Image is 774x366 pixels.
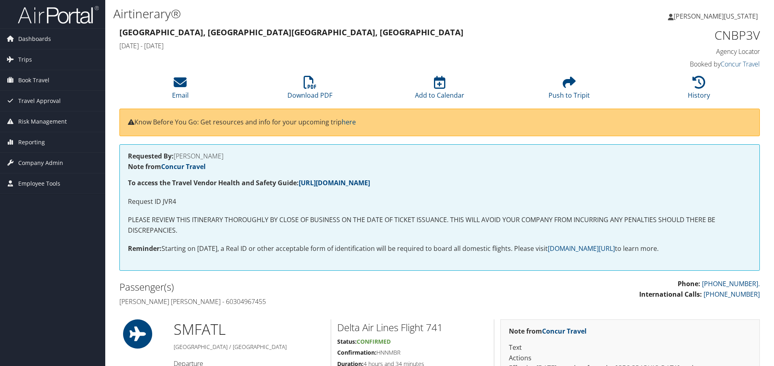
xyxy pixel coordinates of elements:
[357,338,391,345] span: Confirmed
[18,111,67,132] span: Risk Management
[128,153,751,159] h4: [PERSON_NAME]
[688,80,710,100] a: History
[548,244,615,253] a: [DOMAIN_NAME][URL]
[668,4,766,28] a: [PERSON_NAME][US_STATE]
[18,5,99,24] img: airportal-logo.png
[549,80,590,100] a: Push to Tripit
[337,349,376,356] strong: Confirmation:
[174,319,325,340] h1: SMF ATL
[18,29,51,49] span: Dashboards
[337,349,488,357] h5: HNNMBR
[18,132,45,152] span: Reporting
[18,153,63,173] span: Company Admin
[299,178,370,187] a: [URL][DOMAIN_NAME]
[119,297,434,306] h4: [PERSON_NAME] [PERSON_NAME] - 60304967455
[128,197,751,207] p: Request ID JVR4
[128,244,162,253] strong: Reminder:
[609,27,760,44] h1: CNBP3V
[161,162,206,171] a: Concur Travel
[337,338,357,345] strong: Status:
[119,280,434,294] h2: Passenger(s)
[119,41,597,50] h4: [DATE] - [DATE]
[18,91,61,111] span: Travel Approval
[509,327,587,336] strong: Note from
[287,80,332,100] a: Download PDF
[609,47,760,56] h4: Agency Locator
[542,327,587,336] a: Concur Travel
[174,343,325,351] h5: [GEOGRAPHIC_DATA] / [GEOGRAPHIC_DATA]
[119,27,464,38] strong: [GEOGRAPHIC_DATA], [GEOGRAPHIC_DATA] [GEOGRAPHIC_DATA], [GEOGRAPHIC_DATA]
[415,80,464,100] a: Add to Calendar
[18,173,60,194] span: Employee Tools
[702,279,760,288] a: [PHONE_NUMBER].
[113,5,549,22] h1: Airtinerary®
[342,118,356,126] a: here
[128,178,370,187] strong: To access the Travel Vendor Health and Safety Guide:
[704,290,760,299] a: [PHONE_NUMBER]
[18,49,32,70] span: Trips
[674,12,758,21] span: [PERSON_NAME][US_STATE]
[128,244,751,254] p: Starting on [DATE], a Real ID or other acceptable form of identification will be required to boar...
[337,321,488,334] h2: Delta Air Lines Flight 741
[128,152,174,161] strong: Requested By:
[172,80,189,100] a: Email
[128,117,751,128] p: Know Before You Go: Get resources and info for your upcoming trip
[721,60,760,68] a: Concur Travel
[609,60,760,68] h4: Booked by
[128,162,206,171] strong: Note from
[639,290,702,299] strong: International Calls:
[18,70,49,90] span: Book Travel
[678,279,700,288] strong: Phone:
[128,215,751,235] p: PLEASE REVIEW THIS ITINERARY THOROUGHLY BY CLOSE OF BUSINESS ON THE DATE OF TICKET ISSUANCE. THIS...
